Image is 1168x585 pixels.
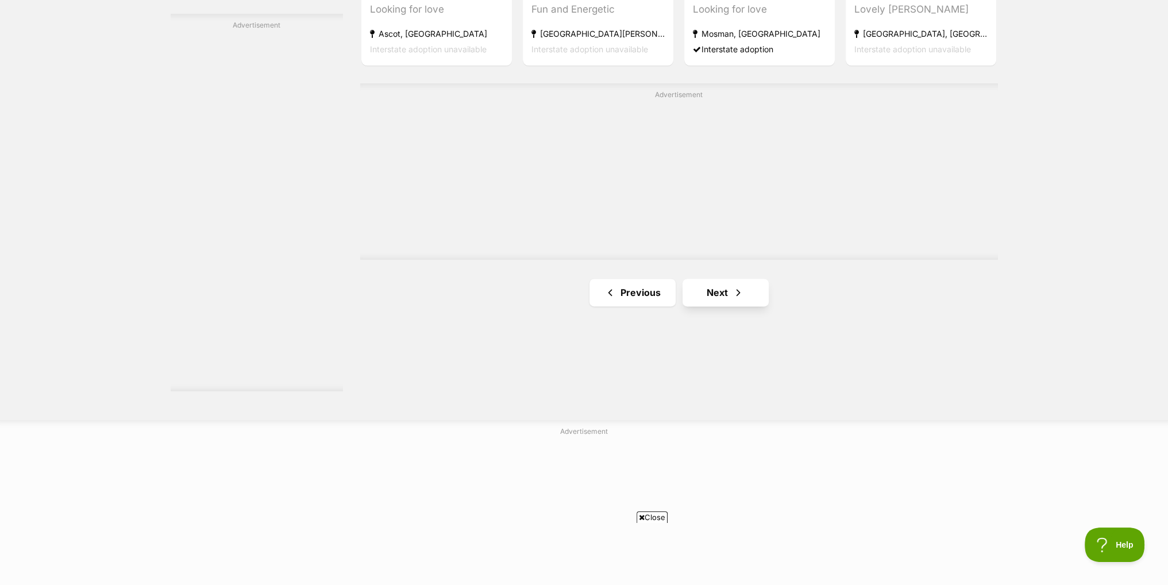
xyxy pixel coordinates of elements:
iframe: Advertisement [400,105,958,248]
div: Advertisement [171,14,343,391]
div: Looking for love [693,1,826,17]
strong: Ascot, [GEOGRAPHIC_DATA] [370,25,503,41]
iframe: Advertisement [375,528,793,579]
iframe: Advertisement [171,35,343,380]
div: Advertisement [360,83,998,260]
iframe: Advertisement [306,441,863,585]
iframe: Help Scout Beacon - Open [1085,528,1145,562]
span: Close [637,511,668,523]
strong: Mosman, [GEOGRAPHIC_DATA] [693,25,826,41]
strong: [GEOGRAPHIC_DATA], [GEOGRAPHIC_DATA] [854,25,988,41]
strong: [GEOGRAPHIC_DATA][PERSON_NAME][GEOGRAPHIC_DATA] [531,25,665,41]
span: Interstate adoption unavailable [531,44,648,53]
a: Next page [683,279,769,306]
div: Looking for love [370,1,503,17]
span: Interstate adoption unavailable [370,44,487,53]
div: Interstate adoption [693,41,826,56]
span: Interstate adoption unavailable [854,44,971,53]
div: Fun and Energetic [531,1,665,17]
div: Lovely [PERSON_NAME] [854,1,988,17]
nav: Pagination [360,279,998,306]
a: Previous page [589,279,676,306]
